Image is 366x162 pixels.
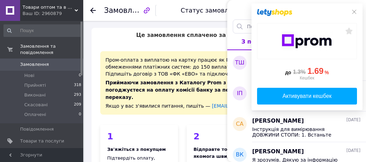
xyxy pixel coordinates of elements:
[74,82,81,88] span: 318
[20,43,83,56] span: Замовлення та повідомлення
[24,102,48,108] span: Скасовані
[241,38,282,45] span: З покупцями
[227,81,366,111] button: ІП[PERSON_NAME][DATE][CREDIT_CARD_NUMBER]
[90,7,96,14] div: Повернутися назад
[74,102,81,108] span: 209
[237,90,243,98] span: ІП
[181,7,245,14] div: Статус замовлення
[24,111,46,118] span: Оплачені
[227,33,296,50] button: З покупцями
[23,10,83,17] div: Ваш ID: 2960879
[23,4,75,10] span: Товари оптом та в роздріб V100.com.ua
[107,147,166,152] b: Зв'яжіться з покупцем
[236,120,244,128] span: са
[252,126,351,138] span: Інструкція для вимірювання ДОВЖИНИ СТОПИ: 1. ﻿﻿﻿Встаньте повною вагою на листок паперу. 2. ﻿﻿﻿Обв...
[235,59,245,67] span: tШ
[236,151,244,159] span: ВК
[346,117,360,123] span: [DATE]
[20,126,54,132] span: Повідомлення
[105,80,334,100] span: Приймаючи замовлення з Каталогу Prom з виплатою на карту (Р2Р платіж), ви погоджуєтеся на оплату ...
[79,111,81,118] span: 0
[212,103,297,109] a: [EMAIL_ADDRESS][DOMAIN_NAME]
[3,24,82,37] input: Пошук
[24,72,34,79] span: Нові
[247,6,347,15] button: Активні чати
[136,32,264,38] span: Це замовлення сплачено за допомогою
[79,72,81,79] span: 0
[20,61,49,68] span: Замовлення
[104,6,151,15] span: Замовлення
[194,132,257,141] div: 2
[107,132,171,141] div: 1
[24,82,46,88] span: Прийняті
[24,92,46,98] span: Виконані
[105,102,345,109] div: Якщо у вас з'явилися питання, пишіть —
[100,51,350,115] div: Пром-оплата з виплатою на картку працює як P2P переказ (з картки на картку) з обмеженнями платіжн...
[346,148,360,154] span: [DATE]
[252,117,304,125] span: [PERSON_NAME]
[227,50,366,81] button: tШttacc [PERSON_NAME][DATE]👍👍👍
[20,138,64,144] span: Товари та послуги
[74,92,81,98] span: 293
[227,111,366,142] button: са[PERSON_NAME][DATE]Інструкція для вимірювання ДОВЖИНИ СТОПИ: 1. Встаньте повною вагою на листок...
[252,148,304,156] span: [PERSON_NAME]
[194,147,239,159] b: Відправте товар якомога швидше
